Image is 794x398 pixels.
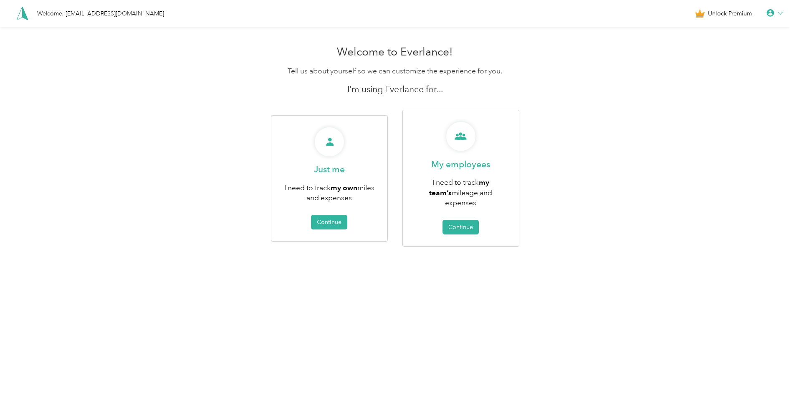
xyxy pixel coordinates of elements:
[197,83,592,95] p: I'm using Everlance for...
[747,351,794,398] iframe: Everlance-gr Chat Button Frame
[429,178,489,197] b: my team’s
[429,178,492,207] span: I need to track mileage and expenses
[311,215,347,229] button: Continue
[431,159,490,170] p: My employees
[314,164,345,175] p: Just me
[284,183,374,203] span: I need to track miles and expenses
[443,220,479,234] button: Continue
[197,45,592,59] h1: Welcome to Everlance!
[708,9,752,18] span: Unlock Premium
[197,66,592,76] p: Tell us about yourself so we can customize the experience for you.
[331,183,357,192] b: my own
[37,9,164,18] div: Welcome, [EMAIL_ADDRESS][DOMAIN_NAME]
